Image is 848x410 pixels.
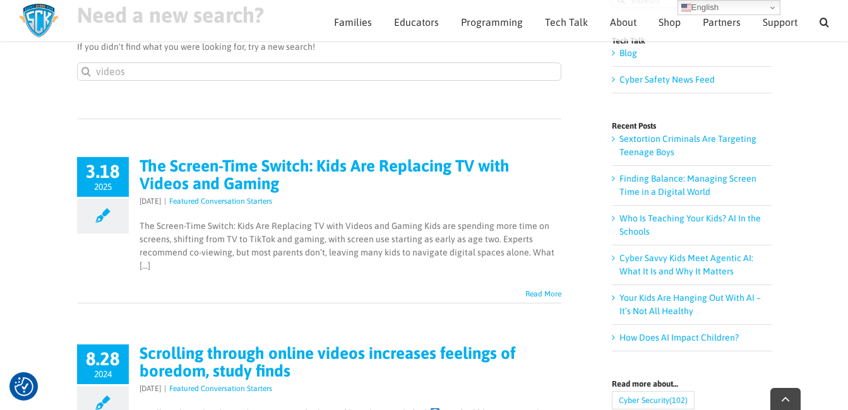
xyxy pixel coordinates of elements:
img: Savvy Cyber Kids Logo [19,3,59,38]
span: 2025 [94,182,112,192]
span: 2024 [94,369,112,379]
a: Sextortion Criminals Are Targeting Teenage Boys [619,134,756,157]
a: Featured Conversation Starters [169,197,272,206]
img: Revisit consent button [15,377,33,396]
span: Educators [394,17,439,27]
span: | [161,197,169,206]
a: Finding Balance: Managing Screen Time in a Digital World [619,173,756,197]
span: About [610,17,636,27]
span: (102) [669,392,688,409]
a: How Does AI Impact Children? [619,332,739,343]
span: Shop [659,17,681,27]
a: Blog [619,48,637,58]
span: [DATE] [140,384,161,393]
span: 3.18 [77,162,129,180]
h4: Read more about… [612,380,772,388]
a: Your Kids Are Hanging Out With AI – It’s Not All Healthy [619,293,761,316]
span: | [161,384,169,393]
img: en [681,3,691,13]
p: The Screen-Time Switch: Kids Are Replacing TV with Videos and Gaming Kids are spending more time ... [140,220,561,272]
a: Cyber Savvy Kids Meet Agentic AI: What It Is and Why It Matters [619,253,753,276]
span: [DATE] [140,197,161,206]
a: The Screen-Time Switch: Kids Are Replacing TV with Videos and Gaming [140,156,510,193]
a: Featured Conversation Starters [169,384,272,393]
span: Tech Talk [545,17,588,27]
input: Search... [77,62,561,81]
h4: Recent Posts [612,122,772,130]
input: Search [77,62,95,81]
span: Families [334,17,372,27]
a: Cyber Safety News Feed [619,74,715,85]
a: Who Is Teaching Your Kids? AI In the Schools [619,213,761,237]
a: More on The Screen-Time Switch: Kids Are Replacing TV with Videos and Gaming [525,290,561,298]
span: Support [763,17,797,27]
span: 8.28 [77,349,129,368]
a: Cyber Security (102 items) [612,391,695,409]
a: Scrolling through online videos increases feelings of boredom, study finds [140,344,515,380]
span: Programming [461,17,523,27]
p: If you didn't find what you were looking for, try a new search! [77,40,561,54]
span: Partners [703,17,741,27]
h4: Tech Talk [612,37,772,45]
button: Consent Preferences [15,377,33,396]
